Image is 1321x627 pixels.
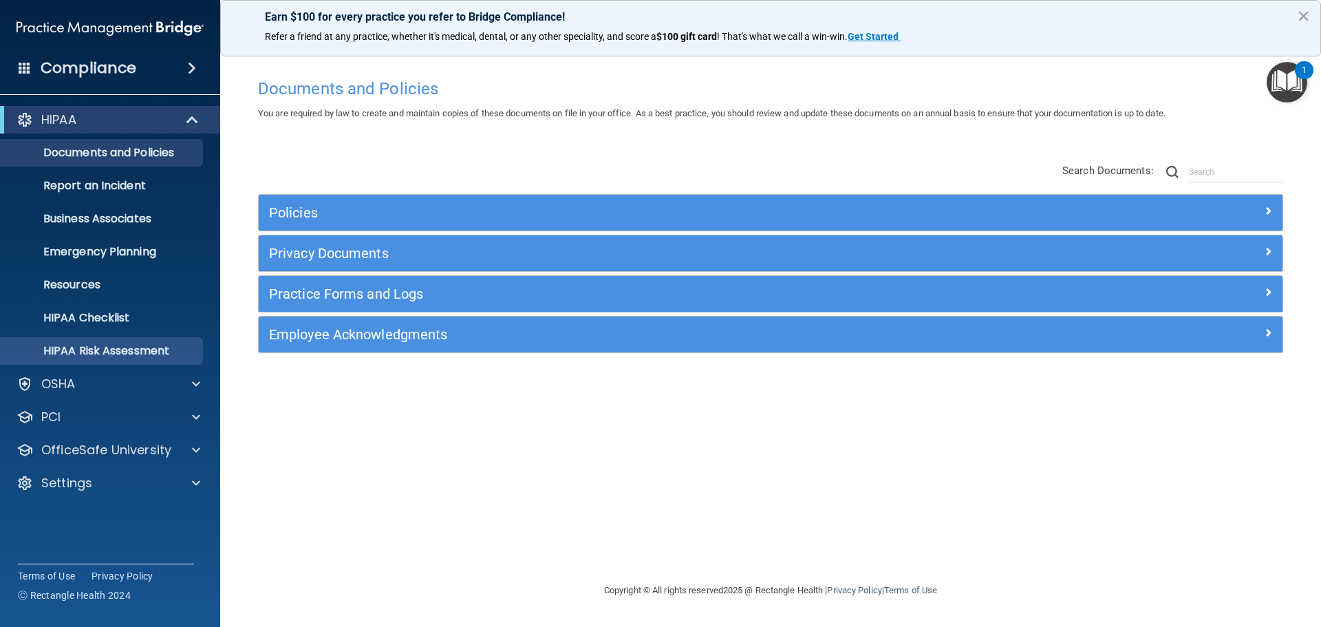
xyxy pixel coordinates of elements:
strong: Get Started [848,31,899,42]
span: Ⓒ Rectangle Health 2024 [18,588,131,602]
span: Search Documents: [1062,164,1154,177]
div: 1 [1302,70,1307,88]
span: Refer a friend at any practice, whether it's medical, dental, or any other speciality, and score a [265,31,656,42]
h5: Policies [269,205,1016,220]
a: Get Started [848,31,901,42]
a: Practice Forms and Logs [269,283,1272,305]
p: HIPAA Checklist [9,311,197,325]
h4: Compliance [41,59,136,78]
p: Report an Incident [9,179,197,193]
span: ! That's what we call a win-win. [717,31,848,42]
a: Policies [269,202,1272,224]
a: Privacy Documents [269,242,1272,264]
p: Documents and Policies [9,146,197,160]
a: OfficeSafe University [17,442,200,458]
p: Settings [41,475,92,491]
a: Terms of Use [18,569,75,583]
p: Business Associates [9,212,197,226]
input: Search [1189,162,1283,182]
h5: Practice Forms and Logs [269,286,1016,301]
button: Close [1297,5,1310,27]
p: PCI [41,409,61,425]
p: Earn $100 for every practice you refer to Bridge Compliance! [265,10,1276,23]
p: HIPAA Risk Assessment [9,344,197,358]
p: OfficeSafe University [41,442,171,458]
span: You are required by law to create and maintain copies of these documents on file in your office. ... [258,108,1166,118]
p: Emergency Planning [9,245,197,259]
a: OSHA [17,376,200,392]
h5: Employee Acknowledgments [269,327,1016,342]
p: OSHA [41,376,76,392]
img: ic-search.3b580494.png [1166,166,1179,178]
h4: Documents and Policies [258,80,1283,98]
a: HIPAA [17,111,200,128]
a: Employee Acknowledgments [269,323,1272,346]
p: HIPAA [41,111,76,128]
a: Privacy Policy [827,585,881,595]
button: Open Resource Center, 1 new notification [1267,62,1307,103]
div: Copyright © All rights reserved 2025 @ Rectangle Health | | [519,568,1022,613]
strong: $100 gift card [656,31,717,42]
h5: Privacy Documents [269,246,1016,261]
p: Resources [9,278,197,292]
img: PMB logo [17,14,204,42]
a: Terms of Use [884,585,937,595]
a: Settings [17,475,200,491]
a: PCI [17,409,200,425]
a: Privacy Policy [92,569,153,583]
